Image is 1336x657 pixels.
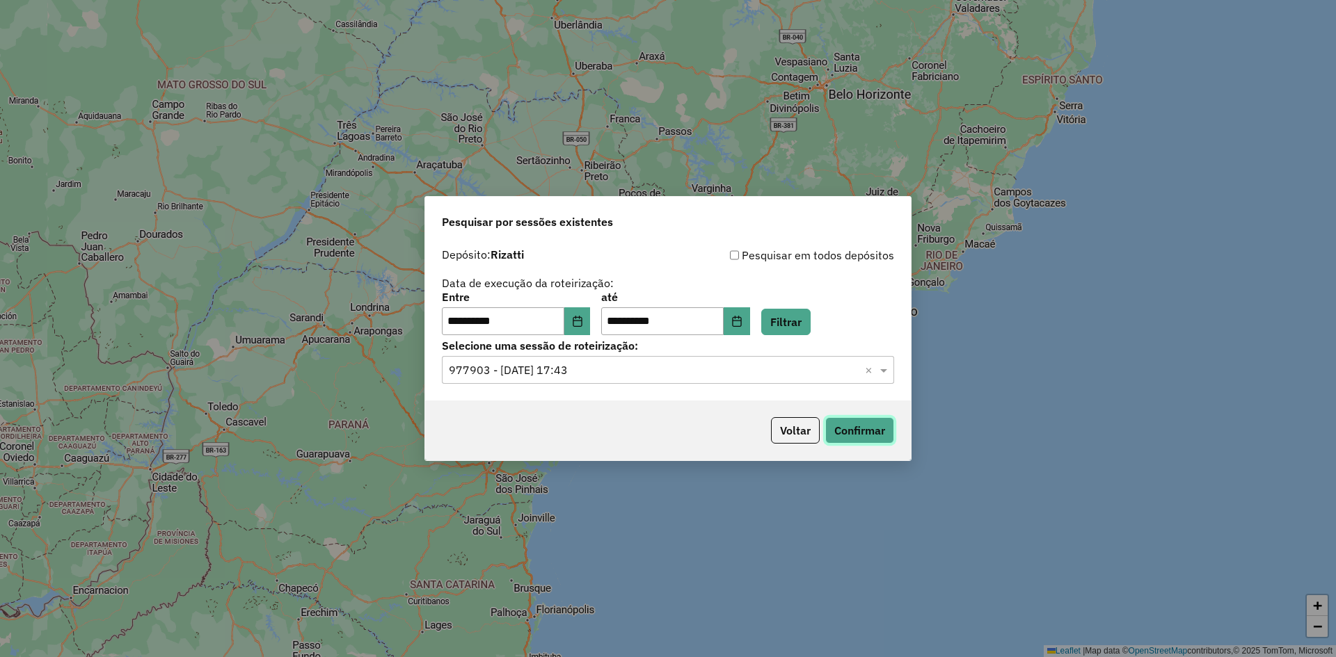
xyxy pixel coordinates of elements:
button: Filtrar [761,309,811,335]
label: Entre [442,289,590,305]
label: Depósito: [442,246,524,263]
button: Confirmar [825,417,894,444]
button: Choose Date [564,307,591,335]
div: Pesquisar em todos depósitos [668,247,894,263]
button: Voltar [771,417,820,444]
strong: Rizatti [491,248,524,261]
span: Clear all [865,362,877,378]
label: Data de execução da roteirização: [442,275,614,291]
button: Choose Date [724,307,750,335]
label: Selecione uma sessão de roteirização: [442,337,894,354]
label: até [601,289,749,305]
span: Pesquisar por sessões existentes [442,213,613,230]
